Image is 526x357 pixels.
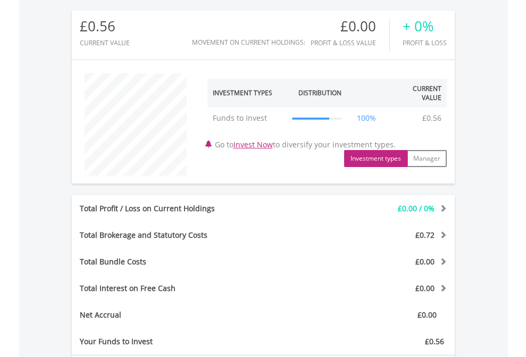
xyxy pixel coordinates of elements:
[72,230,295,240] div: Total Brokerage and Statutory Costs
[72,310,295,320] div: Net Accrual
[72,283,295,294] div: Total Interest on Free Cash
[347,107,387,129] td: 100%
[199,68,455,167] div: Go to to diversify your investment types.
[72,336,263,347] div: Your Funds to Invest
[207,79,287,107] th: Investment Types
[417,107,447,129] td: £0.56
[311,39,389,46] div: Profit & Loss Value
[233,139,273,150] a: Invest Now
[415,256,435,267] span: £0.00
[418,310,437,320] span: £0.00
[344,150,407,167] button: Investment types
[72,203,295,214] div: Total Profit / Loss on Current Holdings
[425,336,444,346] span: £0.56
[72,256,295,267] div: Total Bundle Costs
[415,283,435,293] span: £0.00
[403,19,447,34] div: + 0%
[311,19,389,34] div: £0.00
[298,88,341,97] div: Distribution
[80,19,130,34] div: £0.56
[415,230,435,240] span: £0.72
[80,39,130,46] div: CURRENT VALUE
[403,39,447,46] div: Profit & Loss
[207,107,287,129] td: Funds to Invest
[387,79,447,107] th: Current Value
[192,39,305,46] div: Movement on Current Holdings:
[398,203,435,213] span: £0.00 / 0%
[407,150,447,167] button: Manager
